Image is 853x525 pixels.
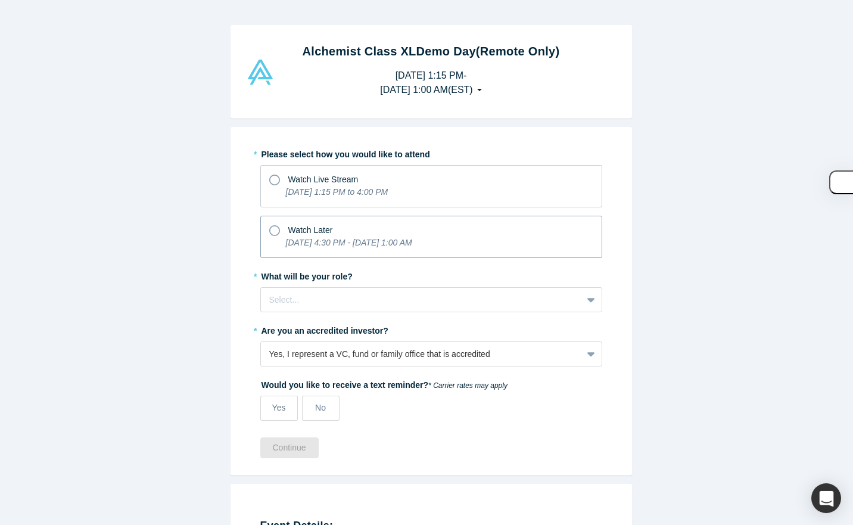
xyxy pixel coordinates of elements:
em: * Carrier rates may apply [428,381,508,390]
button: Continue [260,437,319,458]
span: Watch Live Stream [288,175,359,184]
img: Alchemist Vault Logo [246,60,275,85]
div: Yes, I represent a VC, fund or family office that is accredited [269,348,574,361]
strong: Alchemist Class XL Demo Day (Remote Only) [303,45,560,58]
label: Please select how you would like to attend [260,144,602,161]
span: Watch Later [288,225,333,235]
label: Are you an accredited investor? [260,321,602,337]
span: No [315,403,326,412]
i: [DATE] 1:15 PM to 4:00 PM [286,187,388,197]
i: [DATE] 4:30 PM - [DATE] 1:00 AM [286,238,412,247]
button: [DATE] 1:15 PM-[DATE] 1:00 AM(EST) [368,64,494,101]
label: What will be your role? [260,266,602,283]
label: Would you like to receive a text reminder? [260,375,602,392]
span: Yes [272,403,286,412]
